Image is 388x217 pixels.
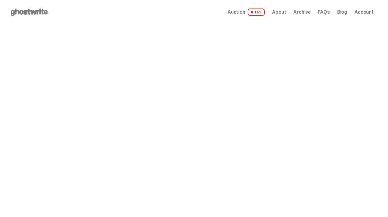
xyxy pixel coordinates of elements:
[355,10,374,15] a: Account
[228,10,245,15] span: Auction
[293,10,310,15] a: Archive
[248,9,265,16] span: LIVE
[318,10,330,15] a: FAQs
[337,10,347,15] a: Blog
[228,9,265,16] a: Auction LIVE
[272,10,286,15] a: About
